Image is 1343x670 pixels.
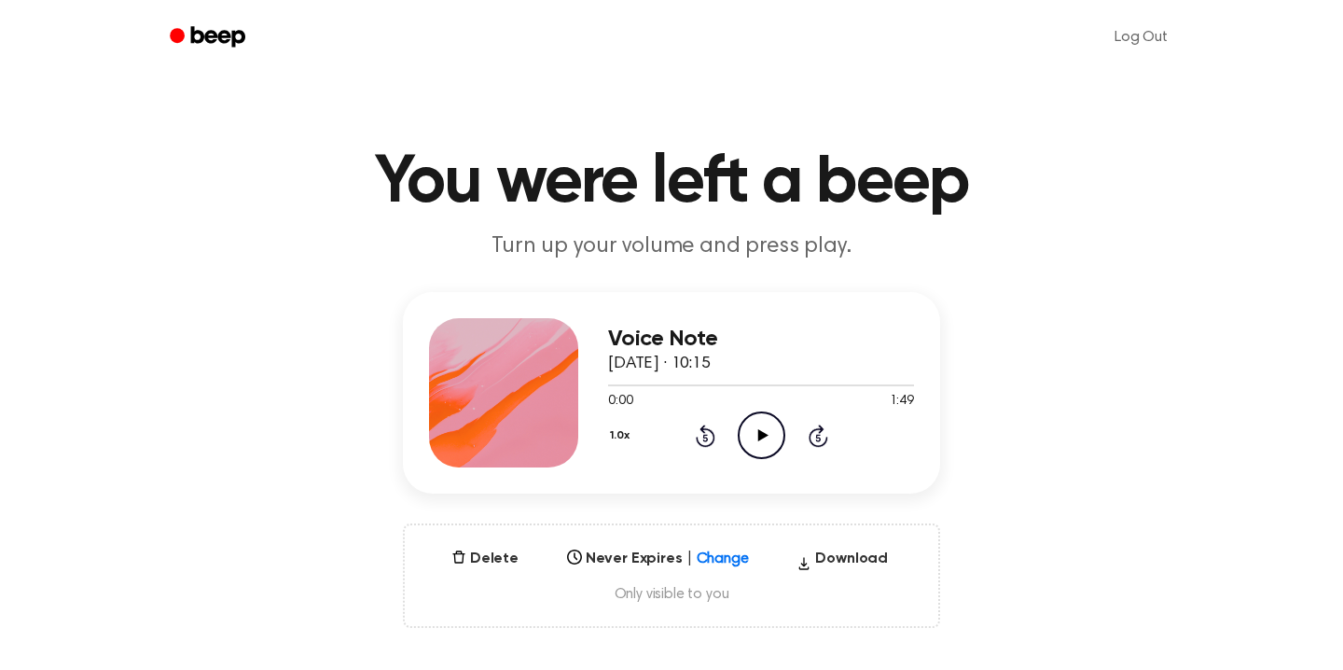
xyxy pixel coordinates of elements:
[157,20,262,56] a: Beep
[608,356,711,372] span: [DATE] · 10:15
[194,149,1149,216] h1: You were left a beep
[1096,15,1186,60] a: Log Out
[608,327,914,352] h3: Voice Note
[890,392,914,412] span: 1:49
[313,231,1030,262] p: Turn up your volume and press play.
[789,548,895,578] button: Download
[608,420,636,452] button: 1.0x
[427,585,916,604] span: Only visible to you
[444,548,526,570] button: Delete
[608,392,632,412] span: 0:00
